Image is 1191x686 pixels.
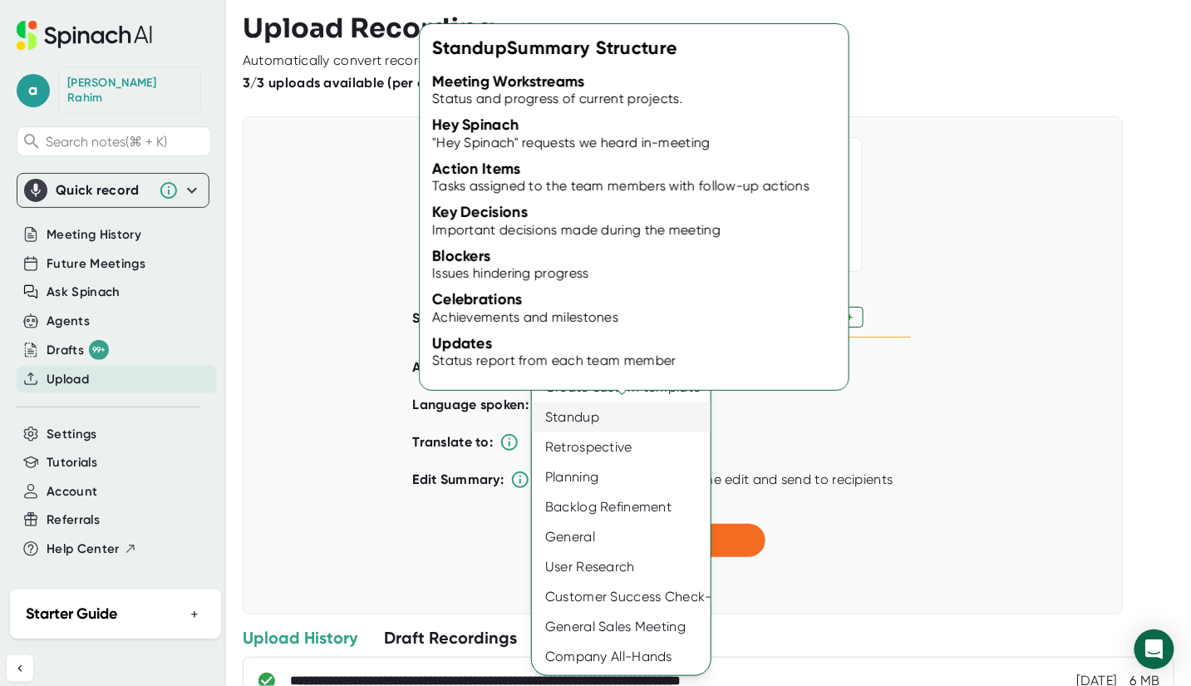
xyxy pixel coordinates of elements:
div: Retrospective [532,432,711,462]
div: Open Intercom Messenger [1134,629,1174,669]
div: Backlog Refinement [532,492,711,522]
div: User Research [532,552,711,582]
div: Customer Success Check-In [532,582,711,612]
div: General [532,522,711,552]
div: Create custom template [532,373,711,402]
div: Standup [532,402,711,432]
div: Company All-Hands [532,642,711,672]
div: General Sales Meeting [532,612,711,642]
div: Planning [532,462,711,492]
